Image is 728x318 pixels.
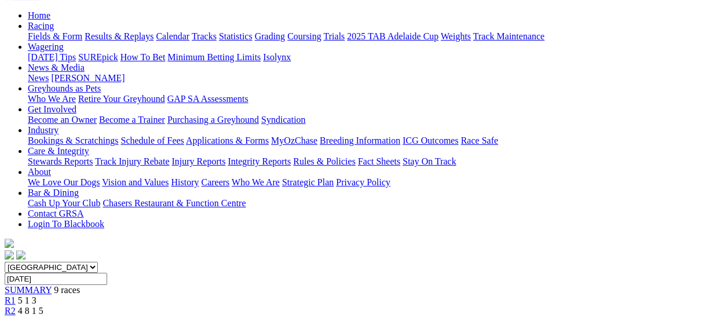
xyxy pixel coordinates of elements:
div: Greyhounds as Pets [28,94,723,104]
a: Fields & Form [28,31,82,41]
a: Cash Up Your Club [28,198,100,208]
a: We Love Our Dogs [28,177,100,187]
a: How To Bet [120,52,166,62]
div: News & Media [28,73,723,83]
a: Strategic Plan [282,177,334,187]
a: Stewards Reports [28,156,93,166]
a: Race Safe [460,136,497,145]
span: 4 8 1 5 [18,306,43,316]
a: Careers [201,177,229,187]
a: ICG Outcomes [403,136,458,145]
div: Get Involved [28,115,723,125]
div: About [28,177,723,188]
a: News [28,73,49,83]
a: 2025 TAB Adelaide Cup [347,31,438,41]
a: Industry [28,125,58,135]
a: Syndication [261,115,305,125]
img: twitter.svg [16,250,25,259]
div: Wagering [28,52,723,63]
span: 9 races [54,285,80,295]
a: Results & Replays [85,31,153,41]
a: News & Media [28,63,85,72]
a: Become an Owner [28,115,97,125]
a: R2 [5,306,16,316]
a: Wagering [28,42,64,52]
a: Home [28,10,50,20]
a: Fact Sheets [358,156,400,166]
a: Trials [323,31,345,41]
a: About [28,167,51,177]
a: Track Maintenance [473,31,544,41]
a: Tracks [192,31,217,41]
a: Grading [255,31,285,41]
img: facebook.svg [5,250,14,259]
a: Become a Trainer [99,115,165,125]
a: Login To Blackbook [28,219,104,229]
a: Statistics [219,31,253,41]
a: Calendar [156,31,189,41]
a: Bookings & Scratchings [28,136,118,145]
a: History [171,177,199,187]
a: Isolynx [263,52,291,62]
div: Industry [28,136,723,146]
span: 5 1 3 [18,295,36,305]
a: Racing [28,21,54,31]
input: Select date [5,273,107,285]
a: Bar & Dining [28,188,79,198]
a: Applications & Forms [186,136,269,145]
a: Care & Integrity [28,146,89,156]
a: Purchasing a Greyhound [167,115,259,125]
a: Breeding Information [320,136,400,145]
div: Care & Integrity [28,156,723,167]
a: Weights [441,31,471,41]
a: Injury Reports [171,156,225,166]
div: Bar & Dining [28,198,723,209]
a: [PERSON_NAME] [51,73,125,83]
a: Chasers Restaurant & Function Centre [103,198,246,208]
a: Retire Your Greyhound [78,94,165,104]
a: SUMMARY [5,285,52,295]
a: Coursing [287,31,321,41]
div: Racing [28,31,723,42]
a: Who We Are [232,177,280,187]
a: Greyhounds as Pets [28,83,101,93]
a: Schedule of Fees [120,136,184,145]
a: Vision and Values [102,177,169,187]
a: Contact GRSA [28,209,83,218]
a: Privacy Policy [336,177,390,187]
a: Minimum Betting Limits [167,52,261,62]
a: SUREpick [78,52,118,62]
a: R1 [5,295,16,305]
img: logo-grsa-white.png [5,239,14,248]
a: Rules & Policies [293,156,356,166]
a: GAP SA Assessments [167,94,248,104]
a: [DATE] Tips [28,52,76,62]
a: Stay On Track [403,156,456,166]
a: Track Injury Rebate [95,156,169,166]
a: Integrity Reports [228,156,291,166]
a: Get Involved [28,104,76,114]
a: MyOzChase [271,136,317,145]
a: Who We Are [28,94,76,104]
